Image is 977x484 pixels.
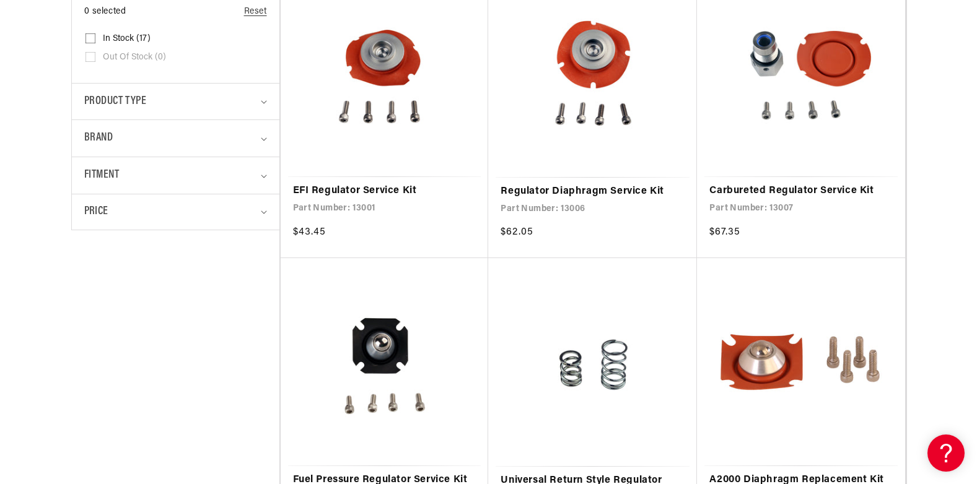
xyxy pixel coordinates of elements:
[103,33,151,45] span: In stock (17)
[709,183,893,199] a: Carbureted Regulator Service Kit
[84,157,267,194] summary: Fitment (0 selected)
[84,166,120,184] span: Fitment
[84,194,267,230] summary: Price
[501,184,685,200] a: Regulator Diaphragm Service Kit
[84,129,113,147] span: Brand
[84,120,267,157] summary: Brand (0 selected)
[103,52,166,63] span: Out of stock (0)
[84,204,108,220] span: Price
[84,84,267,120] summary: Product type (0 selected)
[84,93,147,111] span: Product type
[244,5,267,19] a: Reset
[293,183,476,199] a: EFI Regulator Service Kit
[84,5,126,19] span: 0 selected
